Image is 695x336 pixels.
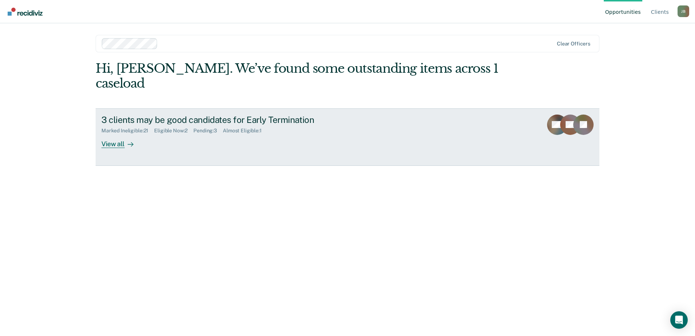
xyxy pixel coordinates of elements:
div: Open Intercom Messenger [670,311,688,329]
div: J B [678,5,689,17]
div: 3 clients may be good candidates for Early Termination [101,115,357,125]
a: 3 clients may be good candidates for Early TerminationMarked Ineligible:21Eligible Now:2Pending:3... [96,108,599,166]
div: Eligible Now : 2 [154,128,193,134]
img: Recidiviz [8,8,43,16]
div: View all [101,134,142,148]
div: Almost Eligible : 1 [223,128,268,134]
div: Clear officers [557,41,590,47]
div: Hi, [PERSON_NAME]. We’ve found some outstanding items across 1 caseload [96,61,499,91]
button: Profile dropdown button [678,5,689,17]
div: Marked Ineligible : 21 [101,128,154,134]
div: Pending : 3 [193,128,223,134]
